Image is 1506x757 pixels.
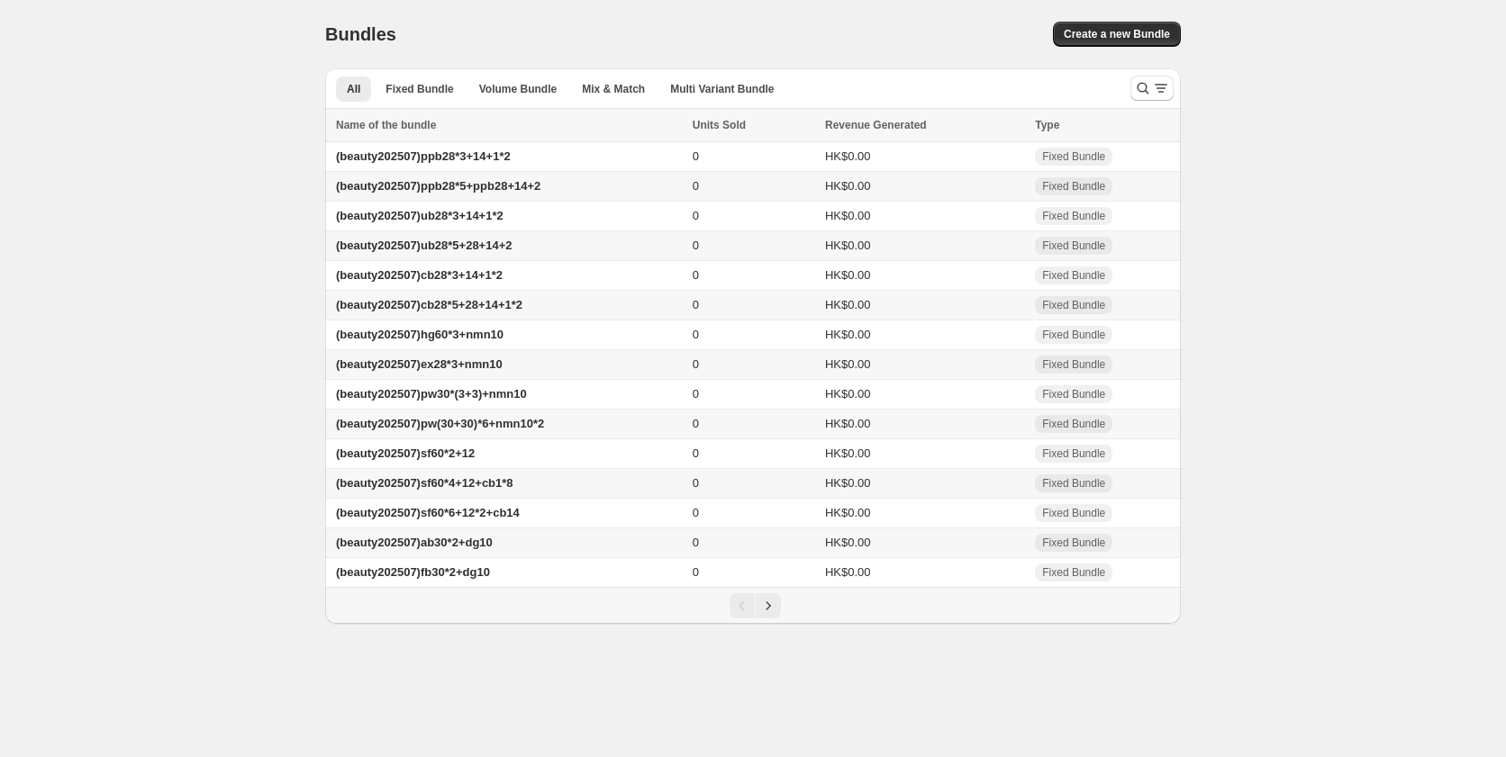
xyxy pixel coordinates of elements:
[1042,417,1105,431] span: Fixed Bundle
[336,298,522,311] span: (beauty202507)cb28*5+28+14+1*2
[336,149,511,163] span: (beauty202507)ppb28*3+14+1*2
[693,565,699,579] span: 0
[1042,506,1105,520] span: Fixed Bundle
[693,328,699,341] span: 0
[336,565,490,579] span: (beauty202507)fb30*2+dg10
[347,82,360,96] span: All
[336,209,504,222] span: (beauty202507)ub28*3+14+1*2
[693,268,699,282] span: 0
[825,209,871,222] span: HK$0.00
[1042,446,1105,461] span: Fixed Bundle
[825,476,871,490] span: HK$0.00
[825,179,871,193] span: HK$0.00
[693,476,699,490] span: 0
[693,357,699,371] span: 0
[693,387,699,401] span: 0
[693,446,699,460] span: 0
[336,476,513,490] span: (beauty202507)sf60*4+12+cb1*8
[336,446,475,460] span: (beauty202507)sf60*2+12
[825,536,871,549] span: HK$0.00
[1042,239,1105,253] span: Fixed Bundle
[693,298,699,311] span: 0
[693,149,699,163] span: 0
[693,179,699,193] span: 0
[825,357,871,371] span: HK$0.00
[756,593,781,618] button: Next
[693,506,699,519] span: 0
[825,446,871,460] span: HK$0.00
[1042,298,1105,312] span: Fixed Bundle
[1042,536,1105,550] span: Fixed Bundle
[336,179,540,193] span: (beauty202507)ppb28*5+ppb28+14+2
[693,116,764,134] button: Units Sold
[1042,387,1105,401] span: Fixed Bundle
[336,506,520,519] span: (beauty202507)sf60*6+12*2+cb14
[336,417,544,430] span: (beauty202507)pw(30+30)*6+nmn10*2
[825,268,871,282] span: HK$0.00
[582,82,645,96] span: Mix & Match
[1042,357,1105,372] span: Fixed Bundle
[336,116,682,134] div: Name of the bundle
[693,536,699,549] span: 0
[825,116,945,134] button: Revenue Generated
[693,239,699,252] span: 0
[325,23,396,45] h1: Bundles
[693,417,699,430] span: 0
[479,82,557,96] span: Volume Bundle
[825,387,871,401] span: HK$0.00
[825,417,871,430] span: HK$0.00
[1042,476,1105,491] span: Fixed Bundle
[825,298,871,311] span: HK$0.00
[1042,328,1105,342] span: Fixed Bundle
[825,116,927,134] span: Revenue Generated
[825,149,871,163] span: HK$0.00
[1130,76,1174,101] button: Search and filter results
[336,387,527,401] span: (beauty202507)pw30*(3+3)+nmn10
[825,506,871,519] span: HK$0.00
[336,268,503,282] span: (beauty202507)cb28*3+14+1*2
[325,587,1181,624] nav: Pagination
[1042,268,1105,283] span: Fixed Bundle
[336,357,503,371] span: (beauty202507)ex28*3+nmn10
[1042,209,1105,223] span: Fixed Bundle
[670,82,774,96] span: Multi Variant Bundle
[1042,179,1105,194] span: Fixed Bundle
[825,239,871,252] span: HK$0.00
[1042,149,1105,164] span: Fixed Bundle
[386,82,453,96] span: Fixed Bundle
[336,328,504,341] span: (beauty202507)hg60*3+nmn10
[336,536,493,549] span: (beauty202507)ab30*2+dg10
[1035,116,1170,134] div: Type
[1064,27,1170,41] span: Create a new Bundle
[1053,22,1181,47] button: Create a new Bundle
[825,565,871,579] span: HK$0.00
[693,116,746,134] span: Units Sold
[336,239,513,252] span: (beauty202507)ub28*5+28+14+2
[825,328,871,341] span: HK$0.00
[693,209,699,222] span: 0
[1042,565,1105,580] span: Fixed Bundle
